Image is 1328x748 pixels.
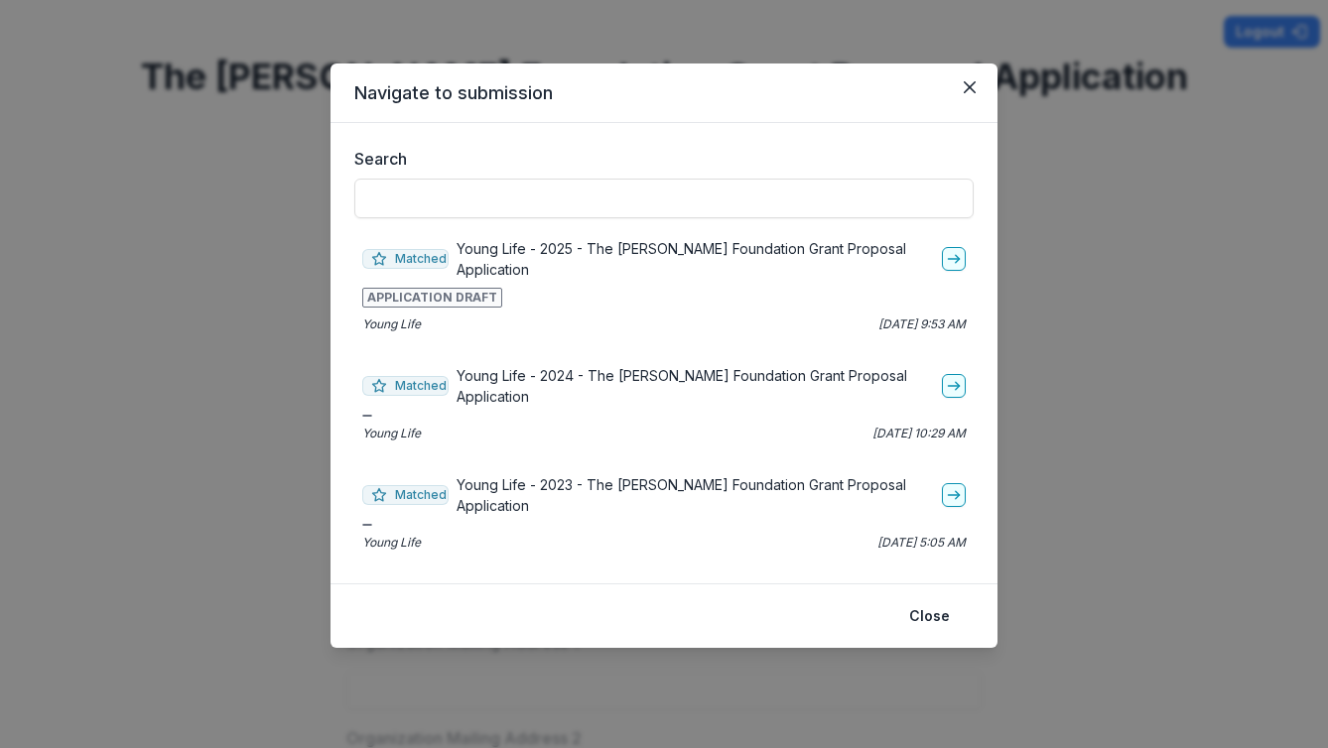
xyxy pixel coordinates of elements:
[942,483,966,507] a: go-to
[942,374,966,398] a: go-to
[878,315,966,333] p: [DATE] 9:53 AM
[362,315,421,333] p: Young Life
[362,249,449,269] span: Matched
[362,534,421,552] p: Young Life
[362,425,421,442] p: Young Life
[877,534,966,552] p: [DATE] 5:05 AM
[354,147,962,171] label: Search
[872,425,966,442] p: [DATE] 10:29 AM
[897,600,962,632] button: Close
[457,238,934,280] p: Young Life - 2025 - The [PERSON_NAME] Foundation Grant Proposal Application
[331,63,997,123] header: Navigate to submission
[457,474,934,516] p: Young Life - 2023 - The [PERSON_NAME] Foundation Grant Proposal Application
[942,247,966,271] a: go-to
[362,376,449,396] span: Matched
[954,71,986,103] button: Close
[362,288,502,308] span: APPLICATION DRAFT
[362,485,449,505] span: Matched
[457,365,934,407] p: Young Life - 2024 - The [PERSON_NAME] Foundation Grant Proposal Application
